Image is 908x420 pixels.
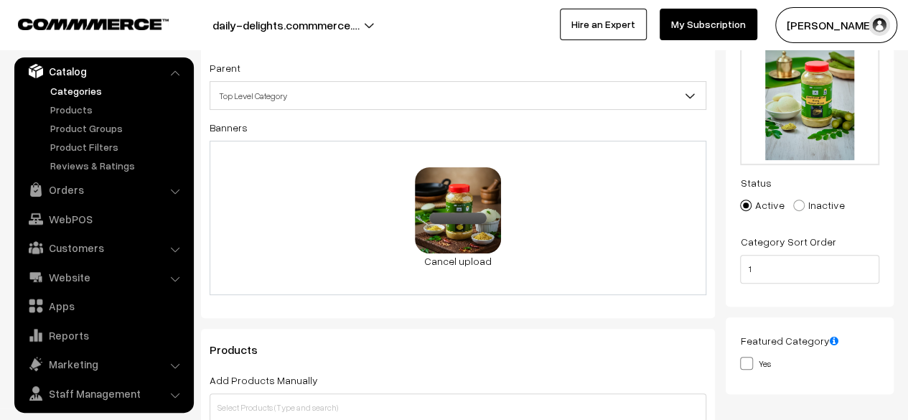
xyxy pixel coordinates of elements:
a: COMMMERCE [18,14,144,32]
a: Hire an Expert [560,9,647,40]
a: Reports [18,322,189,348]
a: Catalog [18,58,189,84]
label: Yes [740,355,770,370]
a: Orders [18,177,189,202]
a: Staff Management [18,381,189,406]
a: Customers [18,235,189,261]
a: Reviews & Ratings [47,158,189,173]
input: Enter Number [740,255,879,284]
label: Add Products Manually [210,373,318,388]
label: Category Sort Order [740,234,836,249]
img: user [869,14,890,36]
span: Top Level Category [210,81,706,110]
label: Status [740,175,771,190]
span: Top Level Category [210,83,706,108]
label: Featured Category [740,333,838,348]
a: Categories [47,83,189,98]
span: Products [210,342,275,357]
label: Parent [210,60,240,75]
a: Website [18,264,189,290]
label: Active [740,197,784,213]
a: Apps [18,293,189,319]
label: Inactive [793,197,844,213]
label: Banners [210,120,248,135]
a: Product Groups [47,121,189,136]
a: Marketing [18,351,189,377]
button: [PERSON_NAME]… [775,7,897,43]
button: daily-delights.commmerce.… [162,7,410,43]
img: COMMMERCE [18,19,169,29]
a: Cancel upload [415,253,501,269]
a: WebPOS [18,206,189,232]
a: Products [47,102,189,117]
a: My Subscription [660,9,757,40]
a: Product Filters [47,139,189,154]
